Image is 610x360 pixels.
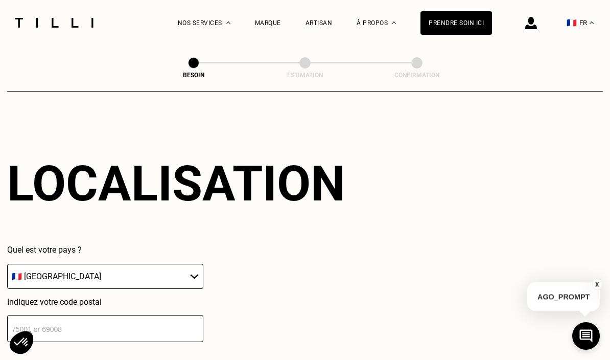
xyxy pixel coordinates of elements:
img: menu déroulant [590,21,594,24]
img: icône connexion [525,17,537,29]
button: X [592,279,602,290]
input: 75001 or 69008 [7,315,203,342]
img: Menu déroulant [226,21,230,24]
div: Besoin [143,72,245,79]
p: Quel est votre pays ? [7,245,203,255]
span: 🇫🇷 [567,18,577,28]
div: Localisation [7,155,345,212]
p: Indiquez votre code postal [7,297,203,307]
div: Confirmation [366,72,468,79]
img: Logo du service de couturière Tilli [11,18,97,28]
div: Estimation [254,72,356,79]
a: Marque [255,19,281,27]
a: Prendre soin ici [420,11,492,35]
p: AGO_PROMPT [527,282,600,311]
a: Artisan [306,19,333,27]
img: Menu déroulant à propos [392,21,396,24]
